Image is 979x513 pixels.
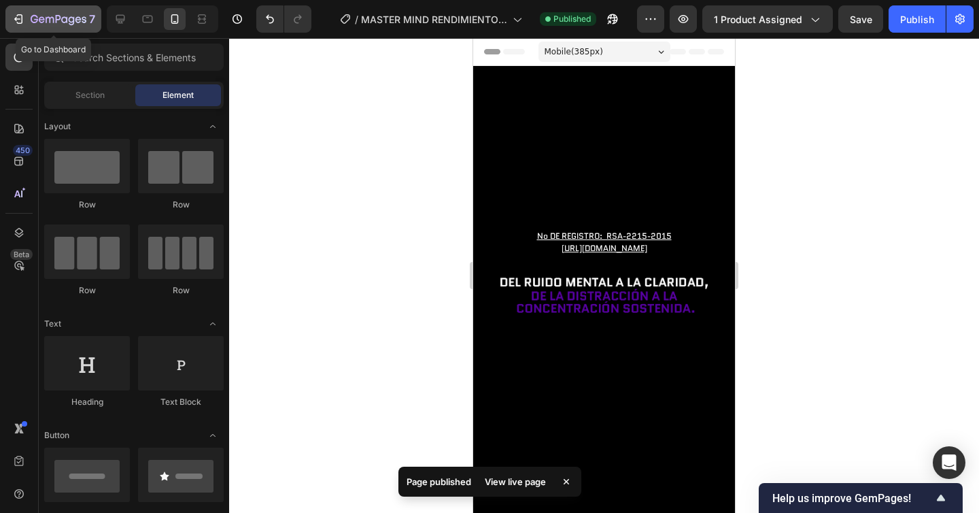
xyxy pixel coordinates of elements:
[75,89,105,101] span: Section
[850,14,872,25] span: Save
[933,446,965,479] div: Open Intercom Messenger
[838,5,883,33] button: Save
[5,5,101,33] button: 7
[714,12,802,27] span: 1 product assigned
[44,199,130,211] div: Row
[202,313,224,335] span: Toggle open
[477,472,554,491] div: View live page
[138,396,224,408] div: Text Block
[355,12,358,27] span: /
[553,13,591,25] span: Published
[44,318,61,330] span: Text
[772,490,949,506] button: Show survey - Help us improve GemPages!
[361,12,507,27] span: MASTER MIND RENDIMIENTO MENTAL - NEW
[13,145,33,156] div: 450
[256,5,311,33] div: Undo/Redo
[162,89,194,101] span: Element
[772,492,933,505] span: Help us improve GemPages!
[44,44,224,71] input: Search Sections & Elements
[44,120,71,133] span: Layout
[138,284,224,297] div: Row
[10,249,33,260] div: Beta
[44,429,69,442] span: Button
[202,116,224,137] span: Toggle open
[89,11,95,27] p: 7
[44,396,130,408] div: Heading
[407,475,471,489] p: Page published
[473,38,735,513] iframe: Design area
[138,199,224,211] div: Row
[44,284,130,297] div: Row
[889,5,946,33] button: Publish
[202,425,224,446] span: Toggle open
[900,12,934,27] div: Publish
[702,5,833,33] button: 1 product assigned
